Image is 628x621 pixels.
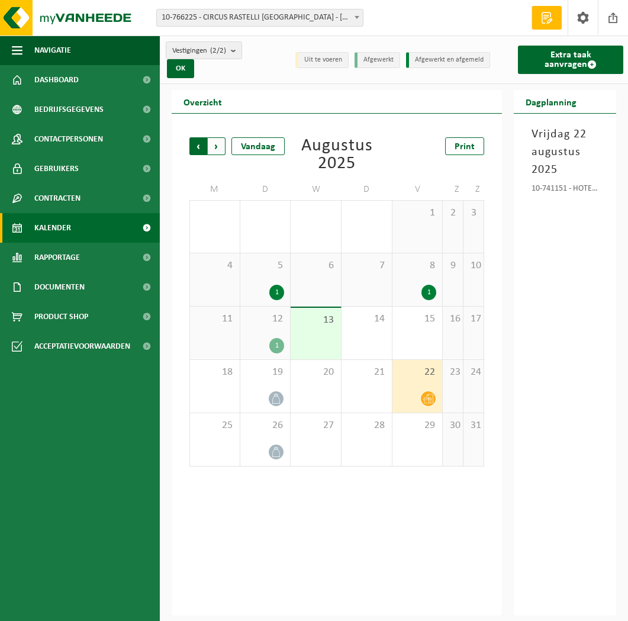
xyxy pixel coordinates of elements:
span: 4 [196,259,234,272]
span: Dashboard [34,65,79,95]
span: 5 [246,259,285,272]
span: Print [455,142,475,152]
div: 10-741151 - HOTEL RASTELLI TERVUREN BV - [GEOGRAPHIC_DATA] [532,185,598,197]
button: Vestigingen(2/2) [166,41,242,59]
span: 17 [469,313,478,326]
span: 30 [449,419,457,432]
li: Uit te voeren [295,52,349,68]
span: 12 [246,313,285,326]
span: 10-766225 - CIRCUS RASTELLI NV - TERVUREN [156,9,363,27]
span: Bedrijfsgegevens [34,95,104,124]
span: 22 [398,366,437,379]
span: 14 [347,313,386,326]
td: Z [463,179,484,200]
span: Kalender [34,213,71,243]
span: Product Shop [34,302,88,332]
li: Afgewerkt en afgemeld [406,52,490,68]
span: 10 [469,259,478,272]
span: 6 [297,259,335,272]
span: 2 [449,207,457,220]
span: 11 [196,313,234,326]
td: W [291,179,342,200]
span: Gebruikers [34,154,79,184]
span: 20 [297,366,335,379]
span: Documenten [34,272,85,302]
span: Volgende [208,137,226,155]
h2: Overzicht [172,90,234,113]
a: Extra taak aanvragen [518,46,623,74]
a: Print [445,137,484,155]
span: 8 [398,259,437,272]
span: Rapportage [34,243,80,272]
div: 1 [269,338,284,353]
span: 3 [469,207,478,220]
span: 25 [196,419,234,432]
td: M [189,179,240,200]
div: Vandaag [231,137,285,155]
span: 18 [196,366,234,379]
span: Vestigingen [172,42,226,60]
td: D [342,179,392,200]
count: (2/2) [210,47,226,54]
span: 13 [297,314,335,327]
span: 1 [398,207,437,220]
span: Contactpersonen [34,124,103,154]
li: Afgewerkt [355,52,400,68]
button: OK [167,59,194,78]
span: 26 [246,419,285,432]
span: 23 [449,366,457,379]
span: 10-766225 - CIRCUS RASTELLI NV - TERVUREN [157,9,363,26]
div: 1 [269,285,284,300]
span: 7 [347,259,386,272]
td: Z [443,179,463,200]
span: Navigatie [34,36,71,65]
td: D [240,179,291,200]
span: 21 [347,366,386,379]
div: 1 [421,285,436,300]
span: 31 [469,419,478,432]
span: 28 [347,419,386,432]
span: Acceptatievoorwaarden [34,332,130,361]
span: 24 [469,366,478,379]
span: Contracten [34,184,80,213]
span: 15 [398,313,437,326]
div: Augustus 2025 [289,137,385,173]
span: 9 [449,259,457,272]
h2: Dagplanning [514,90,588,113]
h3: Vrijdag 22 augustus 2025 [532,126,598,179]
span: 29 [398,419,437,432]
span: Vorige [189,137,207,155]
span: 19 [246,366,285,379]
td: V [392,179,443,200]
span: 27 [297,419,335,432]
span: 16 [449,313,457,326]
